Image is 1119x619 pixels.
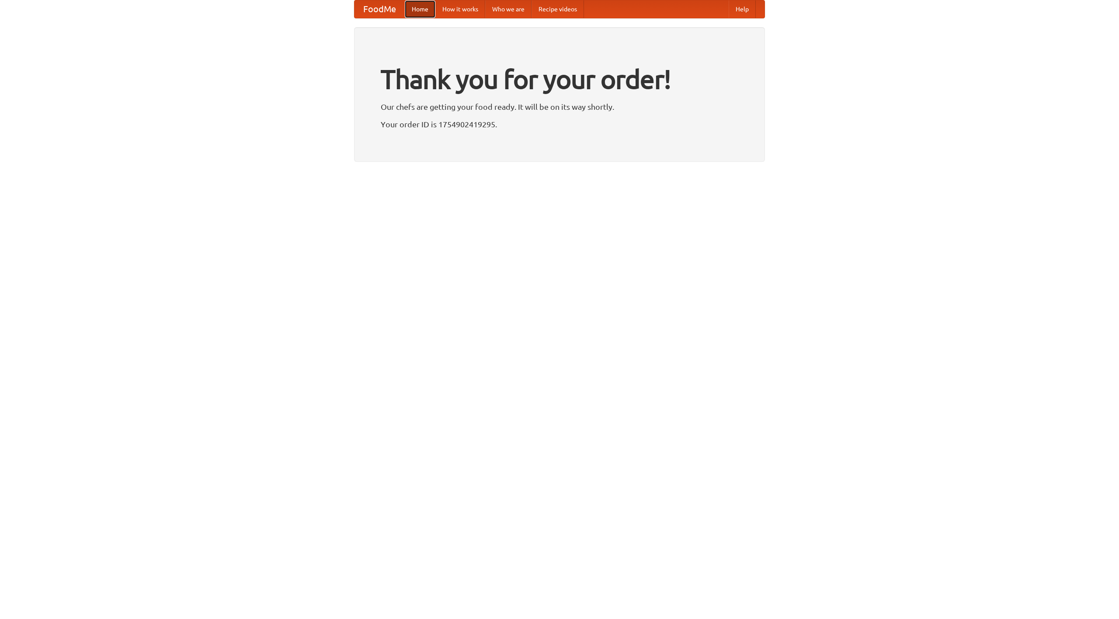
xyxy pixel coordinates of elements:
[381,58,738,100] h1: Thank you for your order!
[435,0,485,18] a: How it works
[532,0,584,18] a: Recipe videos
[485,0,532,18] a: Who we are
[381,100,738,113] p: Our chefs are getting your food ready. It will be on its way shortly.
[405,0,435,18] a: Home
[729,0,756,18] a: Help
[354,0,405,18] a: FoodMe
[381,118,738,131] p: Your order ID is 1754902419295.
